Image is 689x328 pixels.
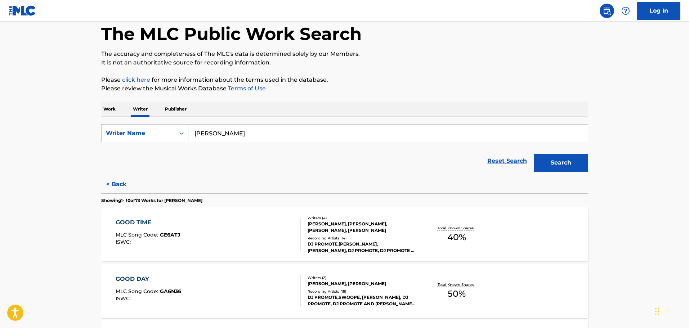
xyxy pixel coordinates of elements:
div: DJ PROMOTE,[PERSON_NAME], [PERSON_NAME], DJ PROMOTE, DJ PROMOTE & [PERSON_NAME], DJ PROMOTE,[PERS... [308,241,416,254]
span: GA6N36 [160,288,181,295]
div: Writers ( 2 ) [308,275,416,280]
button: Search [534,154,588,172]
a: Public Search [600,4,614,18]
p: Work [101,102,118,117]
span: ISWC : [116,295,133,302]
div: Writer Name [106,129,171,138]
div: [PERSON_NAME], [PERSON_NAME], [PERSON_NAME], [PERSON_NAME] [308,221,416,234]
a: Reset Search [484,153,531,169]
img: MLC Logo [9,5,36,16]
p: Writer [131,102,150,117]
div: GOOD TIME [116,218,180,227]
div: Help [618,4,633,18]
p: Showing 1 - 10 of 73 Works for [PERSON_NAME] [101,197,202,204]
span: ISWC : [116,239,133,245]
a: GOOD TIMEMLC Song Code:GE6ATJISWC:Writers (4)[PERSON_NAME], [PERSON_NAME], [PERSON_NAME], [PERSON... [101,207,588,261]
div: DJ PROMOTE,SWOOPE, [PERSON_NAME], DJ PROMOTE, DJ PROMOTE AND [PERSON_NAME] PROMOTE & [PERSON_NAME... [308,294,416,307]
p: Publisher [163,102,189,117]
a: click here [122,76,150,83]
div: Writers ( 4 ) [308,215,416,221]
span: MLC Song Code : [116,288,160,295]
img: help [621,6,630,15]
p: It is not an authoritative source for recording information. [101,58,588,67]
button: < Back [101,175,144,193]
p: The accuracy and completeness of The MLC's data is determined solely by our Members. [101,50,588,58]
div: GOOD DAY [116,275,181,283]
p: Total Known Shares: [438,225,476,231]
img: search [603,6,611,15]
div: Drag [655,301,659,322]
div: Recording Artists ( 15 ) [308,289,416,294]
p: Please for more information about the terms used in the database. [101,76,588,84]
a: Log In [637,2,680,20]
p: Please review the Musical Works Database [101,84,588,93]
span: 40 % [447,231,466,244]
a: GOOD DAYMLC Song Code:GA6N36ISWC:Writers (2)[PERSON_NAME], [PERSON_NAME]Recording Artists (15)DJ ... [101,264,588,318]
p: Total Known Shares: [438,282,476,287]
h1: The MLC Public Work Search [101,23,362,45]
a: Terms of Use [227,85,266,92]
div: [PERSON_NAME], [PERSON_NAME] [308,280,416,287]
span: MLC Song Code : [116,232,160,238]
form: Search Form [101,124,588,175]
span: 50 % [448,287,466,300]
span: GE6ATJ [160,232,180,238]
div: Recording Artists ( 14 ) [308,235,416,241]
iframe: Chat Widget [653,293,689,328]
